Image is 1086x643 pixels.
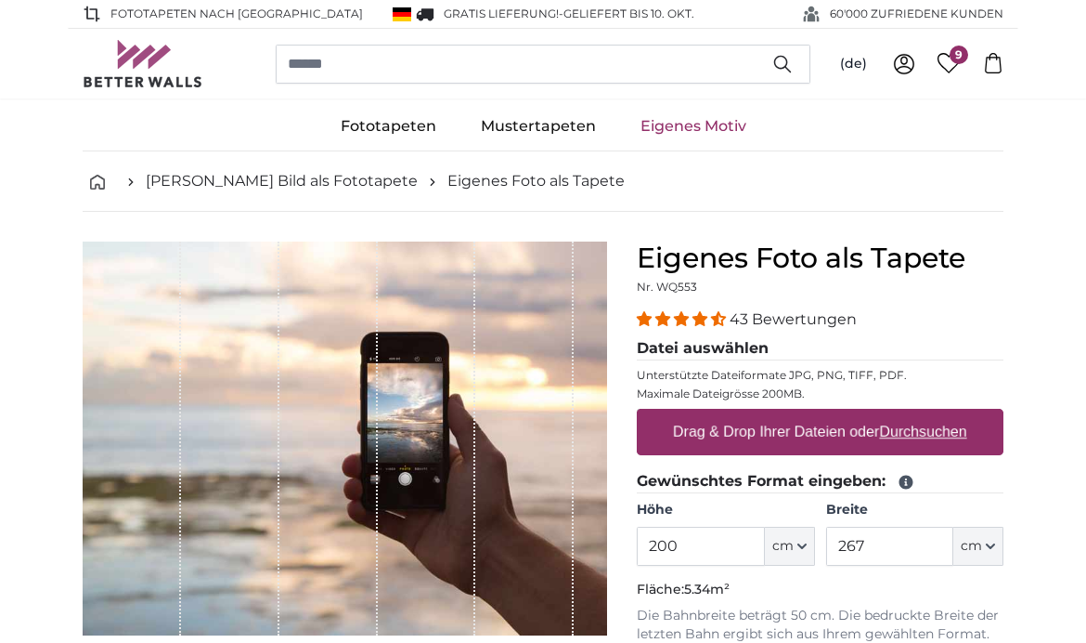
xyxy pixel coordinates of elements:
[444,7,559,20] span: GRATIS Lieferung!
[637,470,1003,493] legend: Gewünschtes Format eingeben:
[559,7,694,20] span: -
[83,40,203,87] img: Betterwalls
[772,537,794,556] span: cm
[393,7,411,21] img: Deutschland
[146,170,418,192] a: [PERSON_NAME] Bild als Fototapete
[447,170,625,192] a: Eigenes Foto als Tapete
[318,102,459,151] a: Fototapeten
[684,581,730,597] span: 5.34m²
[950,46,968,64] span: 9
[826,501,1003,519] label: Breite
[637,337,1003,361] legend: Datei auswählen
[637,501,814,519] label: Höhe
[637,310,730,328] span: 4.40 stars
[825,47,882,81] button: (de)
[961,537,982,556] span: cm
[730,310,857,328] span: 43 Bewertungen
[83,151,1003,212] nav: breadcrumbs
[637,242,1003,275] h1: Eigenes Foto als Tapete
[953,527,1003,566] button: cm
[765,527,815,566] button: cm
[830,6,1003,22] span: 60'000 ZUFRIEDENE KUNDEN
[637,387,1003,401] p: Maximale Dateigrösse 200MB.
[666,413,975,451] label: Drag & Drop Ihrer Dateien oder
[618,102,769,151] a: Eigenes Motiv
[563,7,694,20] span: Geliefert bis 10. Okt.
[880,424,967,440] u: Durchsuchen
[110,6,363,22] span: Fototapeten nach [GEOGRAPHIC_DATA]
[637,368,1003,383] p: Unterstützte Dateiformate JPG, PNG, TIFF, PDF.
[459,102,618,151] a: Mustertapeten
[637,280,697,294] span: Nr. WQ553
[637,581,1003,599] p: Fläche:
